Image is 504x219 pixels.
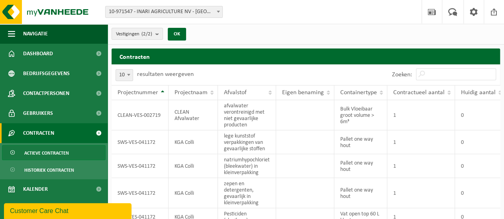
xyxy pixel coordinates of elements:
span: Contactpersonen [23,83,69,103]
span: 10-971547 - INARI AGRICULTURE NV - DEINZE [106,6,222,17]
span: Dashboard [23,44,53,64]
td: lege kunststof verpakkingen van gevaarlijke stoffen [218,130,276,154]
td: KGA Colli [169,154,218,178]
span: Projectnaam [175,89,208,96]
td: 1 [387,178,455,208]
span: Rapportage [23,199,54,219]
label: resultaten weergeven [137,71,194,78]
span: Gebruikers [23,103,53,123]
span: Kalender [23,179,48,199]
label: Zoeken: [392,72,412,78]
span: Vestigingen [116,28,152,40]
td: Bulk Vloeibaar groot volume > 6m³ [334,100,387,130]
td: Pallet one way hout [334,130,387,154]
td: 1 [387,100,455,130]
td: 1 [387,130,455,154]
td: zepen en detergenten, gevaarlijk in kleinverpakking [218,178,276,208]
span: Huidig aantal [461,89,496,96]
a: Actieve contracten [2,145,106,160]
span: Contracten [23,123,54,143]
td: KGA Colli [169,178,218,208]
span: Contractueel aantal [393,89,445,96]
td: CLEAN Afvalwater [169,100,218,130]
td: natriumhypochloriet (bleekwater) in kleinverpakking [218,154,276,178]
td: KGA Colli [169,130,218,154]
span: Projectnummer [118,89,158,96]
span: Bedrijfsgegevens [23,64,70,83]
td: 1 [387,154,455,178]
td: SWS-VES-041172 [112,178,169,208]
button: OK [168,28,186,41]
td: Pallet one way hout [334,178,387,208]
h2: Contracten [112,48,500,64]
td: Pallet one way hout [334,154,387,178]
span: 10 [116,69,133,81]
button: Vestigingen(2/2) [112,28,163,40]
td: afvalwater verontreinigd met niet gevaarlijke producten [218,100,276,130]
a: Historiek contracten [2,162,106,177]
span: Afvalstof [224,89,247,96]
td: SWS-VES-041172 [112,154,169,178]
span: Eigen benaming [282,89,324,96]
span: 10 [116,70,133,81]
count: (2/2) [141,31,152,37]
td: SWS-VES-041172 [112,130,169,154]
span: Containertype [340,89,377,96]
span: Actieve contracten [24,145,69,161]
td: CLEAN-VES-002719 [112,100,169,130]
span: Historiek contracten [24,163,74,178]
span: Navigatie [23,24,48,44]
iframe: chat widget [4,202,133,219]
